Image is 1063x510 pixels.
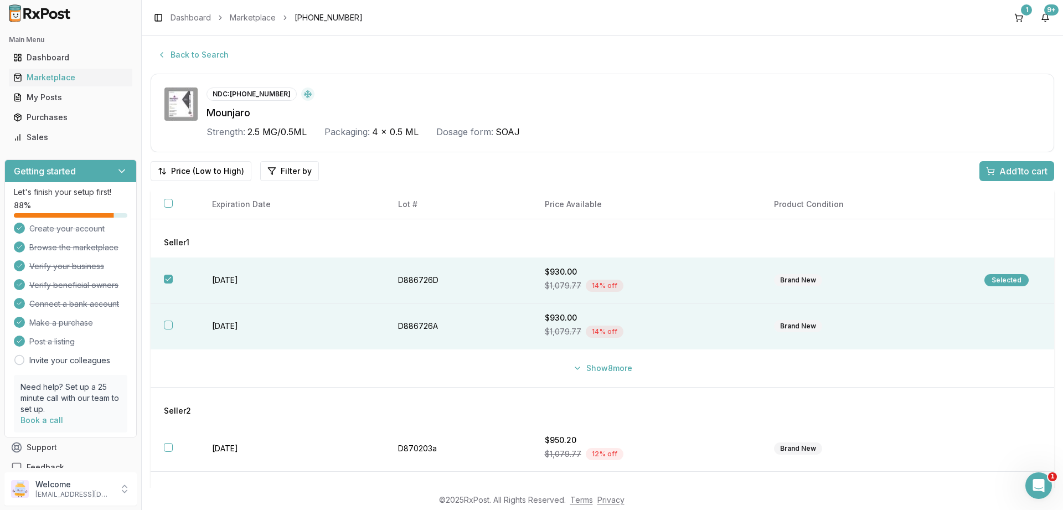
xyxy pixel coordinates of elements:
[545,435,748,446] div: $950.20
[14,164,76,178] h3: Getting started
[761,190,971,219] th: Product Condition
[260,161,319,181] button: Filter by
[9,127,132,147] a: Sales
[372,125,419,138] span: 4 x 0.5 ML
[295,12,363,23] span: [PHONE_NUMBER]
[545,266,748,277] div: $930.00
[9,48,132,68] a: Dashboard
[35,479,112,490] p: Welcome
[999,164,1047,178] span: Add 1 to cart
[11,480,29,498] img: User avatar
[151,161,251,181] button: Price (Low to High)
[4,109,137,126] button: Purchases
[496,125,520,138] span: SOAJ
[29,223,105,234] span: Create your account
[1048,472,1057,481] span: 1
[207,125,245,138] div: Strength:
[247,125,307,138] span: 2.5 MG/0.5ML
[4,437,137,457] button: Support
[13,112,128,123] div: Purchases
[29,317,93,328] span: Make a purchase
[13,52,128,63] div: Dashboard
[545,326,581,337] span: $1,079.77
[545,312,748,323] div: $930.00
[29,336,75,347] span: Post a listing
[4,4,75,22] img: RxPost Logo
[199,257,385,303] td: [DATE]
[151,45,235,65] button: Back to Search
[20,415,63,425] a: Book a call
[385,190,531,219] th: Lot #
[199,190,385,219] th: Expiration Date
[9,35,132,44] h2: Main Menu
[774,274,822,286] div: Brand New
[545,280,581,291] span: $1,079.77
[586,280,623,292] div: 14 % off
[164,405,191,416] span: Seller 2
[230,12,276,23] a: Marketplace
[35,490,112,499] p: [EMAIL_ADDRESS][DOMAIN_NAME]
[1021,4,1032,16] div: 1
[586,326,623,338] div: 14 % off
[385,426,531,472] td: D870203a
[979,161,1054,181] button: Add1to cart
[281,166,312,177] span: Filter by
[164,87,198,121] img: Mounjaro 2.5 MG/0.5ML SOAJ
[29,298,119,310] span: Connect a bank account
[774,442,822,455] div: Brand New
[29,280,118,291] span: Verify beneficial owners
[29,261,104,272] span: Verify your business
[324,125,370,138] div: Packaging:
[1036,9,1054,27] button: 9+
[531,190,761,219] th: Price Available
[1044,4,1059,16] div: 9+
[570,495,593,504] a: Terms
[171,166,244,177] span: Price (Low to High)
[27,462,64,473] span: Feedback
[385,257,531,303] td: D886726D
[171,12,363,23] nav: breadcrumb
[9,87,132,107] a: My Posts
[164,237,189,248] span: Seller 1
[4,457,137,477] button: Feedback
[199,303,385,349] td: [DATE]
[1010,9,1028,27] button: 1
[545,449,581,460] span: $1,079.77
[774,320,822,332] div: Brand New
[9,107,132,127] a: Purchases
[1025,472,1052,499] iframe: Intercom live chat
[13,132,128,143] div: Sales
[13,92,128,103] div: My Posts
[199,426,385,472] td: [DATE]
[20,382,121,415] p: Need help? Set up a 25 minute call with our team to set up.
[984,274,1029,286] div: Selected
[171,12,211,23] a: Dashboard
[586,448,623,460] div: 12 % off
[566,358,639,378] button: Show8more
[4,49,137,66] button: Dashboard
[14,200,31,211] span: 88 %
[207,87,297,101] div: NDC: [PHONE_NUMBER]
[13,72,128,83] div: Marketplace
[4,89,137,106] button: My Posts
[9,68,132,87] a: Marketplace
[29,242,118,253] span: Browse the marketplace
[597,495,625,504] a: Privacy
[385,303,531,349] td: D886726A
[207,105,1040,121] div: Mounjaro
[4,69,137,86] button: Marketplace
[29,355,110,366] a: Invite your colleagues
[436,125,493,138] div: Dosage form:
[4,128,137,146] button: Sales
[14,187,127,198] p: Let's finish your setup first!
